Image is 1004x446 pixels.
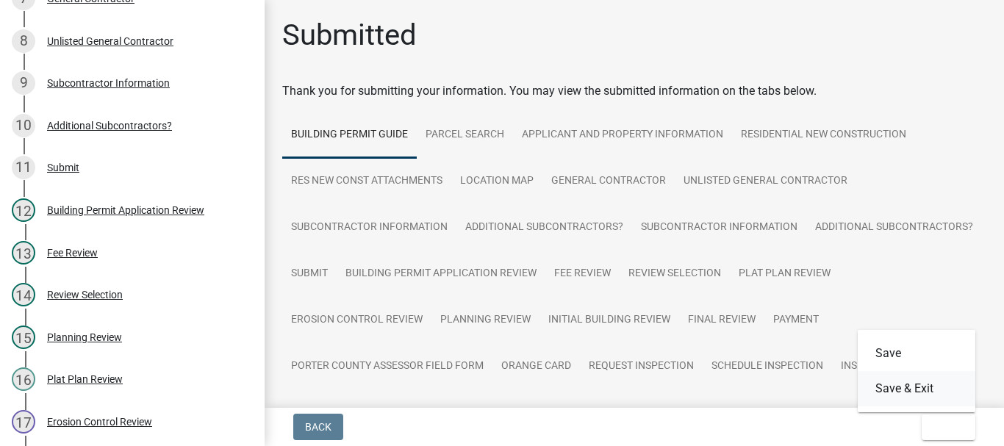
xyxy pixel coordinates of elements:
button: Save & Exit [858,371,975,406]
a: Request Inspection [282,389,405,436]
a: Review Selection [620,251,730,298]
a: Building Permit Application Review [337,251,545,298]
button: Exit [922,414,975,440]
a: Building Permit Guide [282,112,417,159]
div: 14 [12,283,35,306]
a: Porter County Assessor Field Form [282,343,492,390]
span: Exit [933,421,955,433]
div: Subcontractor Information [47,78,170,88]
a: Payment [764,297,828,344]
a: Request Inspection [686,389,808,436]
a: Orange Card [492,343,580,390]
a: Inspection(s) Completed [832,343,983,390]
div: 9 [12,71,35,95]
div: 13 [12,241,35,265]
h1: Submitted [282,18,417,53]
a: Fee Review [545,251,620,298]
a: Schedule Inspection [703,343,832,390]
div: Planning Review [47,332,122,342]
a: Planning Review [431,297,539,344]
a: Subcontractor Information [282,204,456,251]
div: 16 [12,367,35,391]
a: Erosion Control Review [282,297,431,344]
a: General Contractor [542,158,675,205]
div: Submit [47,162,79,173]
div: Exit [858,330,975,412]
div: Fee Review [47,248,98,258]
div: 11 [12,156,35,179]
div: Additional Subcontractors? [47,121,172,131]
div: 10 [12,114,35,137]
div: Thank you for submitting your information. You may view the submitted information on the tabs below. [282,82,986,100]
a: Schedule Inspection [808,389,938,436]
a: Res New Const Attachments [282,158,451,205]
div: 12 [12,198,35,222]
a: Subcontractor Information [632,204,806,251]
a: Location Map [451,158,542,205]
a: Final Review [679,297,764,344]
div: Erosion Control Review [47,417,152,427]
div: 15 [12,325,35,349]
button: Save [858,336,975,371]
div: 17 [12,410,35,434]
a: Residential New Construction [732,112,915,159]
a: Parcel search [417,112,513,159]
div: Unlisted General Contractor [47,36,173,46]
div: 8 [12,29,35,53]
button: Back [293,414,343,440]
a: Additional Subcontractors? [806,204,982,251]
a: Additional Subcontractors? [456,204,632,251]
a: Schedule Inspection [405,389,534,436]
a: Applicant and Property Information [513,112,732,159]
a: Submit [282,251,337,298]
a: Request Inspection [580,343,703,390]
span: Back [305,421,331,433]
a: Initial Building Review [539,297,679,344]
a: Unlisted General Contractor [675,158,856,205]
div: Plat Plan Review [47,374,123,384]
div: Review Selection [47,289,123,300]
a: Inspection(s) Completed [534,389,686,436]
a: Plat Plan Review [730,251,839,298]
div: Building Permit Application Review [47,205,204,215]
